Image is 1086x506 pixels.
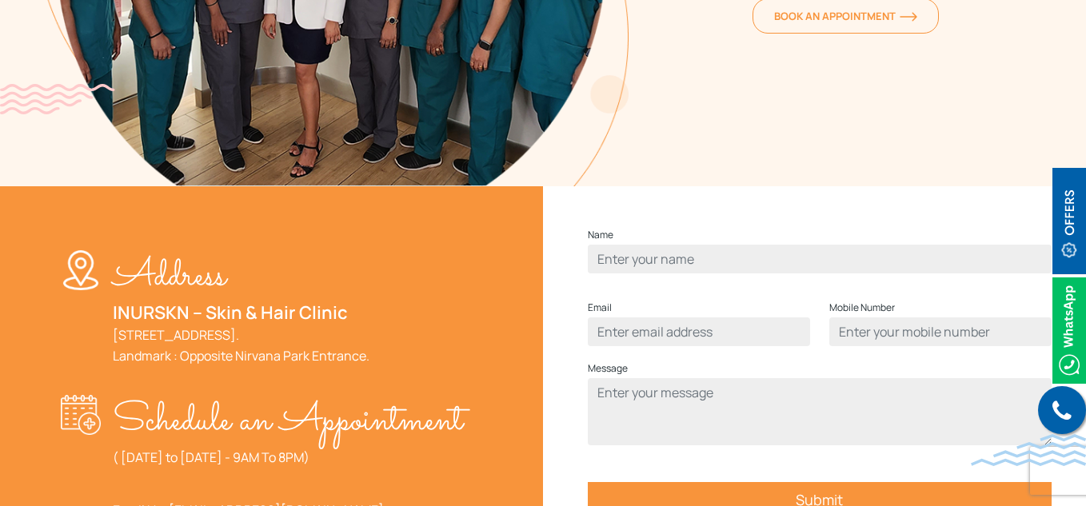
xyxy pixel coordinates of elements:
[113,250,369,302] p: Address
[1052,277,1086,384] img: Whatsappicon
[588,359,628,378] label: Message
[1052,168,1086,274] img: offerBt
[829,298,895,317] label: Mobile Number
[971,434,1086,466] img: bluewave
[61,395,113,435] img: appointment-w
[588,298,612,317] label: Email
[1054,478,1066,490] img: up-blue-arrow.svg
[829,317,1052,346] input: Enter your mobile number
[900,12,917,22] img: orange-arrow
[588,317,810,346] input: Enter email address
[61,250,113,290] img: location-w
[113,301,348,325] a: INURSKN – Skin & Hair Clinic
[588,225,613,245] label: Name
[113,395,463,447] p: Schedule an Appointment
[113,447,463,468] p: ( [DATE] to [DATE] - 9AM To 8PM)
[588,245,1052,273] input: Enter your name
[774,9,917,23] span: Book an Appointment
[113,326,369,365] a: [STREET_ADDRESS].Landmark : Opposite Nirvana Park Entrance.
[1052,320,1086,337] a: Whatsappicon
